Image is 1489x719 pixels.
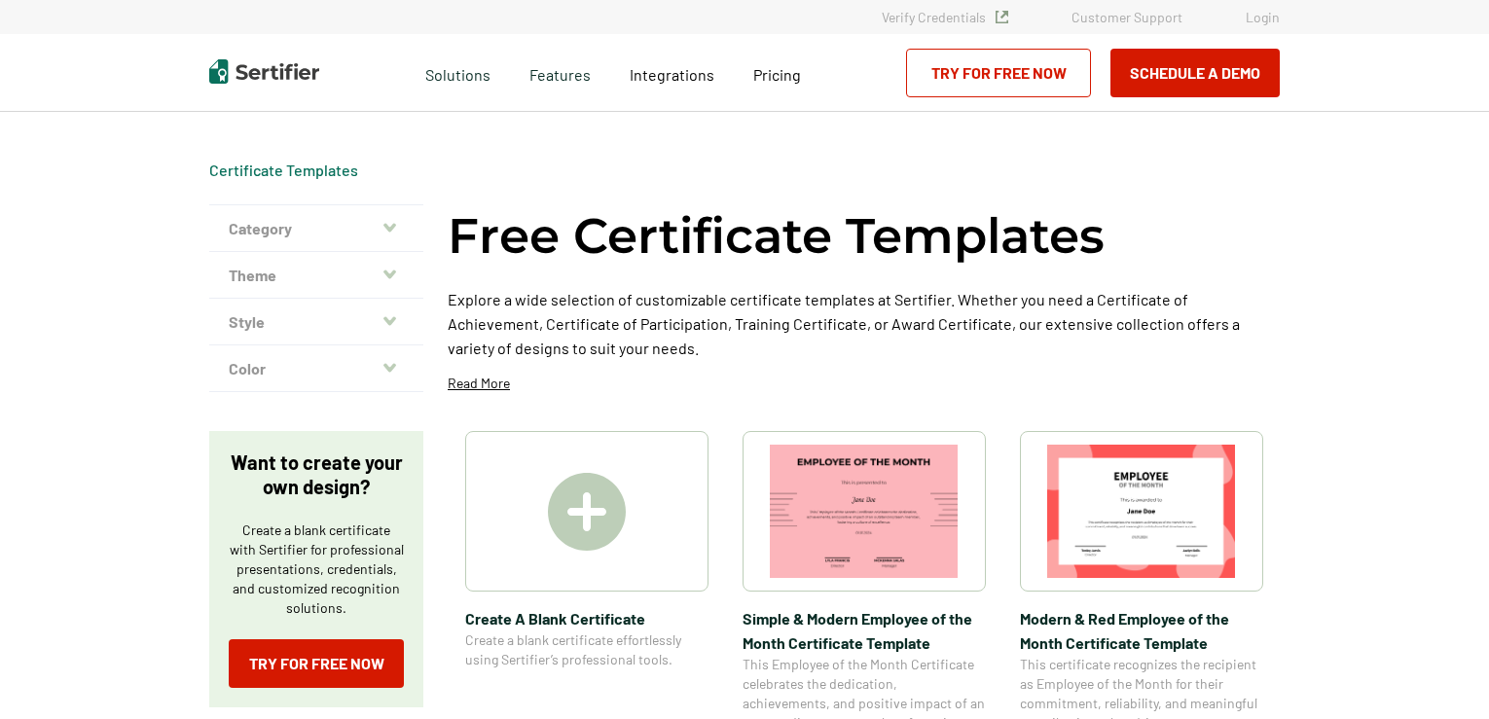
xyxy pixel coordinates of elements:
p: Want to create your own design? [229,450,404,499]
a: Integrations [630,60,714,85]
a: Customer Support [1071,9,1182,25]
img: Verified [996,11,1008,23]
div: Breadcrumb [209,161,358,180]
span: Modern & Red Employee of the Month Certificate Template [1020,606,1263,655]
span: Create a blank certificate effortlessly using Sertifier’s professional tools. [465,630,708,669]
span: Features [529,60,591,85]
img: Sertifier | Digital Credentialing Platform [209,59,319,84]
p: Create a blank certificate with Sertifier for professional presentations, credentials, and custom... [229,521,404,618]
span: Pricing [753,65,801,84]
span: Create A Blank Certificate [465,606,708,630]
button: Color [209,345,423,392]
span: Certificate Templates [209,161,358,180]
a: Pricing [753,60,801,85]
span: Solutions [425,60,490,85]
button: Theme [209,252,423,299]
a: Try for Free Now [906,49,1091,97]
img: Modern & Red Employee of the Month Certificate Template [1047,445,1236,578]
a: Login [1246,9,1280,25]
p: Read More [448,374,510,393]
a: Certificate Templates [209,161,358,179]
h1: Free Certificate Templates [448,204,1105,268]
a: Verify Credentials [882,9,1008,25]
img: Simple & Modern Employee of the Month Certificate Template [770,445,959,578]
a: Try for Free Now [229,639,404,688]
button: Category [209,205,423,252]
button: Style [209,299,423,345]
img: Create A Blank Certificate [548,473,626,551]
span: Simple & Modern Employee of the Month Certificate Template [743,606,986,655]
span: Integrations [630,65,714,84]
p: Explore a wide selection of customizable certificate templates at Sertifier. Whether you need a C... [448,287,1280,360]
